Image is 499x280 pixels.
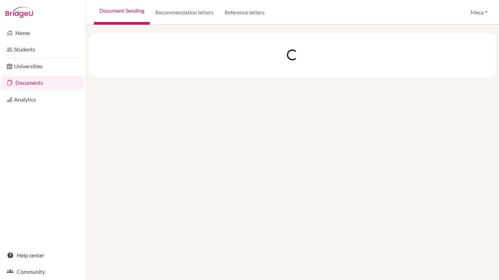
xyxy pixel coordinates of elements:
[1,59,84,73] a: Universities
[1,248,84,262] a: Help center
[1,26,84,40] a: Home
[5,7,33,18] img: Bridge-U
[1,76,84,90] a: Documents
[1,265,84,279] a: Community
[1,43,84,56] a: Students
[467,6,491,19] button: Meca
[1,93,84,106] a: Analytics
